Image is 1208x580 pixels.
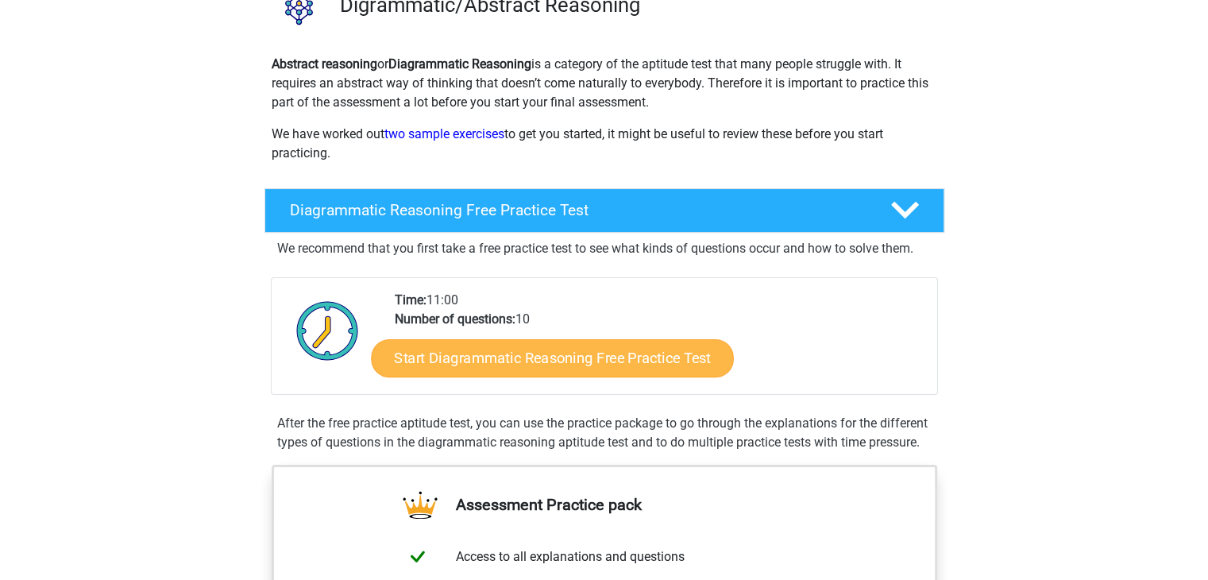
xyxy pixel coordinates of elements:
a: two sample exercises [384,126,504,141]
p: We recommend that you first take a free practice test to see what kinds of questions occur and ho... [277,239,932,258]
h4: Diagrammatic Reasoning Free Practice Test [290,201,865,219]
p: or is a category of the aptitude test that many people struggle with. It requires an abstract way... [272,55,937,112]
b: Number of questions: [395,311,515,327]
b: Diagrammatic Reasoning [388,56,531,72]
div: 11:00 10 [383,291,936,394]
a: Start Diagrammatic Reasoning Free Practice Test [371,338,734,377]
img: Clock [288,291,368,370]
a: Diagrammatic Reasoning Free Practice Test [258,188,951,233]
b: Time: [395,292,426,307]
b: Abstract reasoning [272,56,377,72]
div: After the free practice aptitude test, you can use the practice package to go through the explana... [271,414,938,452]
p: We have worked out to get you started, it might be useful to review these before you start practi... [272,125,937,163]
